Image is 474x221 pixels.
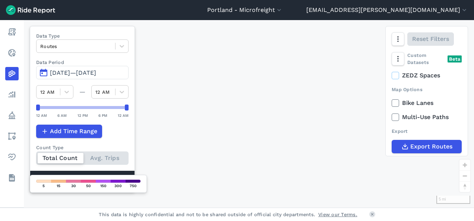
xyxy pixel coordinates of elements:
[392,140,462,153] button: Export Routes
[392,52,462,66] div: Custom Datasets
[306,6,468,15] button: [EMAIL_ADDRESS][PERSON_NAME][DOMAIN_NAME]
[6,5,55,15] img: Ride Report
[5,109,19,122] a: Policy
[5,25,19,39] a: Report
[5,150,19,164] a: Health
[118,112,129,119] div: 12 AM
[36,177,87,186] div: 2,589
[73,87,91,96] div: —
[36,59,129,66] label: Data Period
[318,211,357,218] a: View our Terms.
[50,127,97,136] span: Add Time Range
[392,71,462,80] label: ZEDZ Spaces
[98,112,107,119] div: 6 PM
[36,144,129,151] div: Count Type
[207,6,283,15] button: Portland - Microfreight
[392,99,462,108] label: Bike Lanes
[78,112,88,119] div: 12 PM
[24,20,474,208] div: loading
[392,128,462,135] div: Export
[5,67,19,80] a: Heatmaps
[448,55,462,63] div: Beta
[36,125,102,138] button: Add Time Range
[412,35,449,44] span: Reset Filters
[36,66,129,79] button: [DATE]—[DATE]
[5,171,19,185] a: Datasets
[57,112,67,119] div: 6 AM
[30,171,135,192] div: Matched Trips
[50,69,96,76] span: [DATE]—[DATE]
[407,32,454,46] button: Reset Filters
[36,112,47,119] div: 12 AM
[5,129,19,143] a: Areas
[392,86,462,93] div: Map Options
[36,32,129,39] label: Data Type
[5,46,19,60] a: Realtime
[392,113,462,122] label: Multi-Use Paths
[5,88,19,101] a: Analyze
[410,142,452,151] span: Export Routes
